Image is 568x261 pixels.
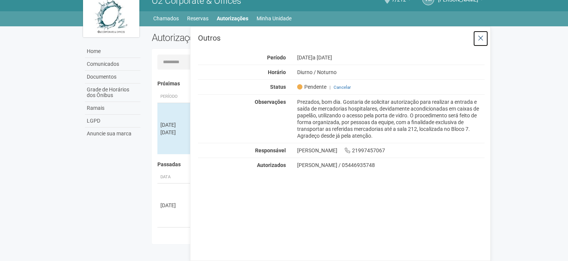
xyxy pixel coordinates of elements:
h4: Próximas [157,81,479,86]
div: Prezados, bom dia. Gostaria de solicitar autorização para realizar a entrada e saída de mercadori... [292,99,490,139]
div: [DATE] [160,129,188,136]
a: Anuncie sua marca [85,127,140,140]
a: Autorizações [217,13,248,24]
div: [PERSON_NAME] 21997457067 [292,147,490,154]
strong: Status [270,84,286,90]
a: Reservas [187,13,208,24]
div: Diurno / Noturno [292,69,490,76]
strong: Observações [255,99,286,105]
strong: Horário [268,69,286,75]
div: [DATE] [292,54,490,61]
a: Ramais [85,102,140,115]
a: Chamados [153,13,179,24]
div: [PERSON_NAME] / 05446935748 [297,162,485,168]
a: Minha Unidade [257,13,292,24]
span: Pendente [297,83,326,90]
strong: Responsável [255,147,286,153]
a: Cancelar [334,85,351,90]
strong: Período [267,55,286,61]
h4: Passadas [157,162,479,167]
span: | [329,85,331,90]
a: LGPD [85,115,140,127]
span: a [DATE] [313,55,332,61]
strong: Autorizados [257,162,286,168]
div: [DATE] [160,202,188,209]
a: Grade de Horários dos Ônibus [85,83,140,102]
h3: Outros [198,34,485,42]
h2: Autorizações [152,32,313,43]
a: Documentos [85,71,140,83]
a: Comunicados [85,58,140,71]
th: Período [157,91,191,103]
a: Home [85,45,140,58]
div: [DATE] [160,121,188,129]
th: Data [157,171,191,184]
